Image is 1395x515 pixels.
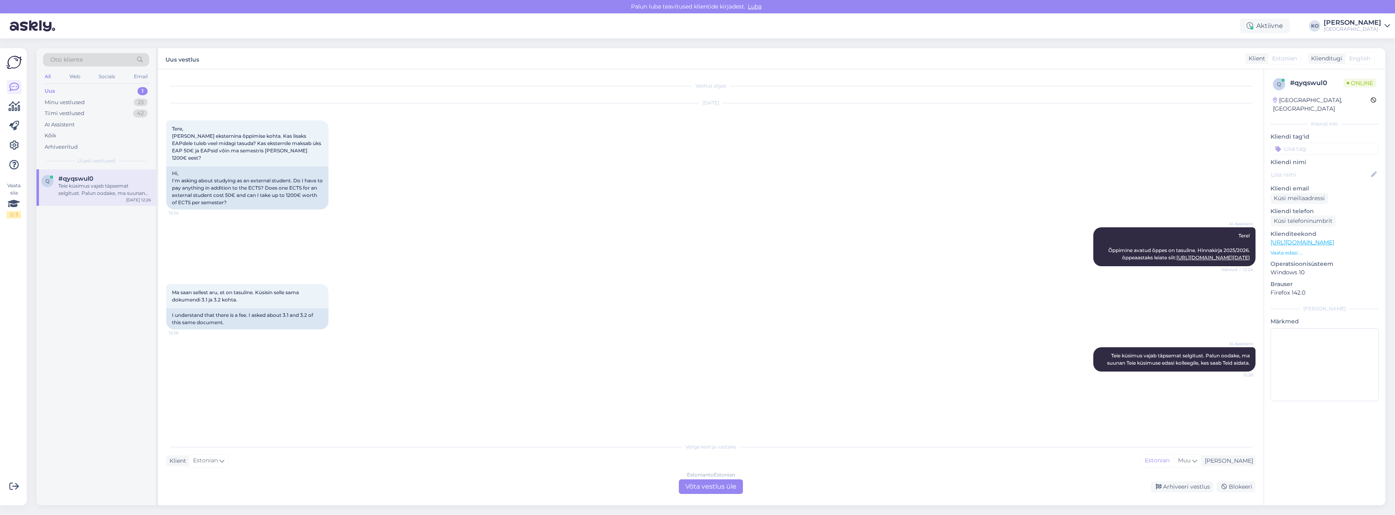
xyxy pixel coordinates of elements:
span: AI Assistent [1223,341,1253,347]
div: [PERSON_NAME] [1202,457,1253,465]
span: q [45,178,49,184]
p: Operatsioonisüsteem [1271,260,1379,268]
div: 23 [134,98,148,107]
div: [GEOGRAPHIC_DATA], [GEOGRAPHIC_DATA] [1273,96,1371,113]
span: Estonian [193,456,218,465]
span: Estonian [1272,54,1297,63]
div: Arhiveeritud [45,143,78,151]
a: [URL][DOMAIN_NAME][DATE] [1176,254,1250,261]
img: Askly Logo [6,55,22,70]
div: Klient [166,457,186,465]
div: Vestlus algas [166,82,1255,90]
p: Brauser [1271,280,1379,288]
div: [PERSON_NAME] [1324,19,1381,26]
span: Online [1343,79,1376,88]
div: I understand that there is a fee. I asked about 3.1 and 3.2 of this same document. [166,308,328,329]
div: [DATE] 12:26 [126,197,151,203]
span: Otsi kliente [50,56,83,64]
span: AI Assistent [1223,221,1253,227]
div: [PERSON_NAME] [1271,305,1379,312]
a: [URL][DOMAIN_NAME] [1271,239,1334,246]
div: Tiimi vestlused [45,109,84,118]
input: Lisa tag [1271,143,1379,155]
div: Kõik [45,132,56,140]
p: Märkmed [1271,317,1379,326]
label: Uus vestlus [165,53,199,64]
div: Estonian [1141,455,1174,467]
div: Web [68,71,82,82]
p: Firefox 142.0 [1271,288,1379,297]
div: Aktiivne [1240,19,1290,33]
span: Nähtud ✓ 12:24 [1221,267,1253,273]
div: All [43,71,52,82]
a: [PERSON_NAME][GEOGRAPHIC_DATA] [1324,19,1390,32]
span: 12:26 [1223,372,1253,378]
p: Vaata edasi ... [1271,249,1379,256]
span: Ma saan sellest aru, et on tasuline. Küsisin selle sama dokumendi 3.1 ja 3.2 kohta. [172,289,300,303]
p: Kliendi telefon [1271,207,1379,216]
span: 12:24 [169,210,199,216]
div: Email [132,71,149,82]
div: Küsi telefoninumbrit [1271,216,1336,227]
div: Blokeeri [1217,481,1255,492]
div: Hi, I'm asking about studying as an external student. Do I have to pay anything in addition to th... [166,167,328,209]
div: Kliendi info [1271,120,1379,128]
div: Küsi meiliaadressi [1271,193,1328,204]
span: 12:26 [169,330,199,336]
div: Estonian to Estonian [687,471,735,479]
span: Muu [1178,457,1191,464]
span: #qyqswul0 [58,175,93,182]
div: Socials [97,71,117,82]
div: Võta vestlus üle [679,479,743,494]
span: Teie küsimus vajab täpsemat selgitust. Palun oodake, ma suunan Teie küsimuse edasi kolleegile, ke... [1107,353,1251,366]
span: Tere, [PERSON_NAME] eksternina õppimise kohta. Kas lisaks EAPdele tuleb veel midagi tasuda? Kas e... [172,126,322,161]
div: # qyqswul0 [1290,78,1343,88]
div: Vaata siia [6,182,21,218]
div: 42 [133,109,148,118]
div: AI Assistent [45,121,75,129]
input: Lisa nimi [1271,170,1369,179]
div: [GEOGRAPHIC_DATA] [1324,26,1381,32]
div: Valige keel ja vastake [166,443,1255,451]
div: KO [1309,20,1320,32]
p: Kliendi tag'id [1271,132,1379,141]
div: 2 / 3 [6,211,21,218]
p: Windows 10 [1271,268,1379,277]
div: Klient [1245,54,1265,63]
div: [DATE] [166,99,1255,107]
div: Klienditugi [1308,54,1342,63]
div: 1 [137,87,148,95]
div: Uus [45,87,55,95]
p: Kliendi email [1271,184,1379,193]
div: Minu vestlused [45,98,85,107]
span: Uued vestlused [77,157,115,165]
span: Luba [745,3,764,10]
div: Teie küsimus vajab täpsemat selgitust. Palun oodake, ma suunan Teie küsimuse edasi kolleegile, ke... [58,182,151,197]
span: q [1277,81,1281,87]
p: Klienditeekond [1271,230,1379,238]
div: Arhiveeri vestlus [1151,481,1213,492]
span: English [1349,54,1370,63]
p: Kliendi nimi [1271,158,1379,167]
